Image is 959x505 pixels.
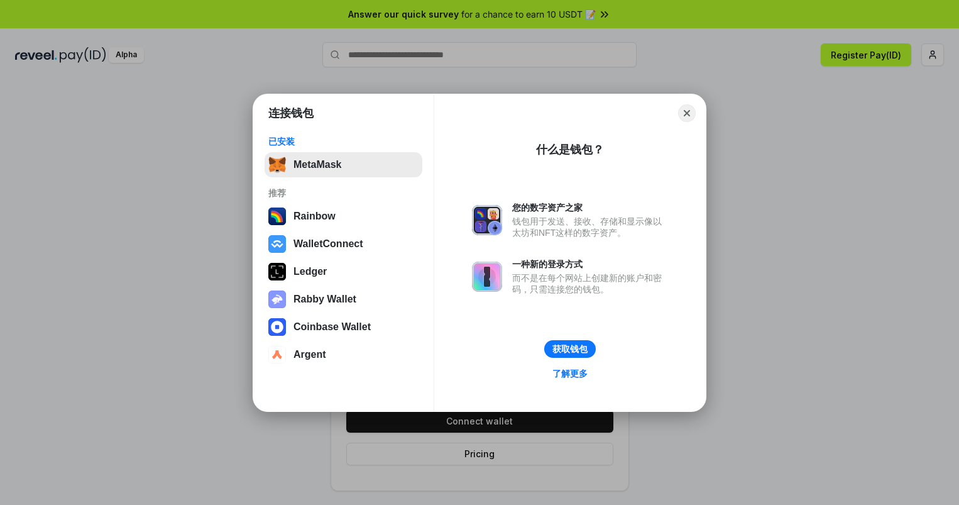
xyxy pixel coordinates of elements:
button: WalletConnect [265,231,422,257]
div: 而不是在每个网站上创建新的账户和密码，只需连接您的钱包。 [512,272,668,295]
div: 什么是钱包？ [536,142,604,157]
div: 了解更多 [552,368,588,379]
img: svg+xml,%3Csvg%20xmlns%3D%22http%3A%2F%2Fwww.w3.org%2F2000%2Fsvg%22%20width%3D%2228%22%20height%3... [268,263,286,280]
div: Argent [293,349,326,360]
button: MetaMask [265,152,422,177]
h1: 连接钱包 [268,106,314,121]
button: Argent [265,342,422,367]
div: Rabby Wallet [293,294,356,305]
div: 一种新的登录方式 [512,258,668,270]
button: Coinbase Wallet [265,314,422,340]
div: WalletConnect [293,238,363,250]
img: svg+xml,%3Csvg%20width%3D%2228%22%20height%3D%2228%22%20viewBox%3D%220%200%2028%2028%22%20fill%3D... [268,346,286,363]
img: svg+xml,%3Csvg%20width%3D%2228%22%20height%3D%2228%22%20viewBox%3D%220%200%2028%2028%22%20fill%3D... [268,318,286,336]
div: 获取钱包 [552,343,588,355]
div: Ledger [293,266,327,277]
div: MetaMask [293,159,341,170]
img: svg+xml,%3Csvg%20xmlns%3D%22http%3A%2F%2Fwww.w3.org%2F2000%2Fsvg%22%20fill%3D%22none%22%20viewBox... [268,291,286,308]
img: svg+xml,%3Csvg%20width%3D%22120%22%20height%3D%22120%22%20viewBox%3D%220%200%20120%20120%22%20fil... [268,208,286,225]
div: 钱包用于发送、接收、存储和显示像以太坊和NFT这样的数字资产。 [512,216,668,238]
img: svg+xml,%3Csvg%20fill%3D%22none%22%20height%3D%2233%22%20viewBox%3D%220%200%2035%2033%22%20width%... [268,156,286,174]
a: 了解更多 [545,365,595,382]
img: svg+xml,%3Csvg%20xmlns%3D%22http%3A%2F%2Fwww.w3.org%2F2000%2Fsvg%22%20fill%3D%22none%22%20viewBox... [472,262,502,292]
div: Rainbow [293,211,336,222]
button: Rainbow [265,204,422,229]
div: 推荐 [268,187,419,199]
div: 您的数字资产之家 [512,202,668,213]
div: Coinbase Wallet [293,321,371,333]
img: svg+xml,%3Csvg%20xmlns%3D%22http%3A%2F%2Fwww.w3.org%2F2000%2Fsvg%22%20fill%3D%22none%22%20viewBox... [472,205,502,235]
button: Close [678,104,696,122]
div: 已安装 [268,136,419,147]
button: Rabby Wallet [265,287,422,312]
img: svg+xml,%3Csvg%20width%3D%2228%22%20height%3D%2228%22%20viewBox%3D%220%200%2028%2028%22%20fill%3D... [268,235,286,253]
button: 获取钱包 [544,340,596,358]
button: Ledger [265,259,422,284]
